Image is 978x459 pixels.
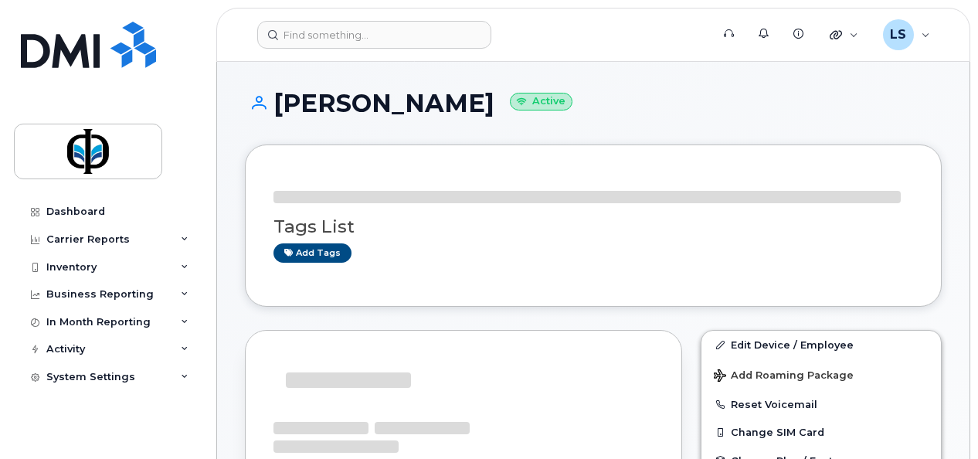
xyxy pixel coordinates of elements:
[701,418,941,446] button: Change SIM Card
[701,331,941,359] a: Edit Device / Employee
[701,390,941,418] button: Reset Voicemail
[510,93,572,110] small: Active
[245,90,942,117] h1: [PERSON_NAME]
[273,243,351,263] a: Add tags
[714,369,854,384] span: Add Roaming Package
[701,359,941,390] button: Add Roaming Package
[273,217,913,236] h3: Tags List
